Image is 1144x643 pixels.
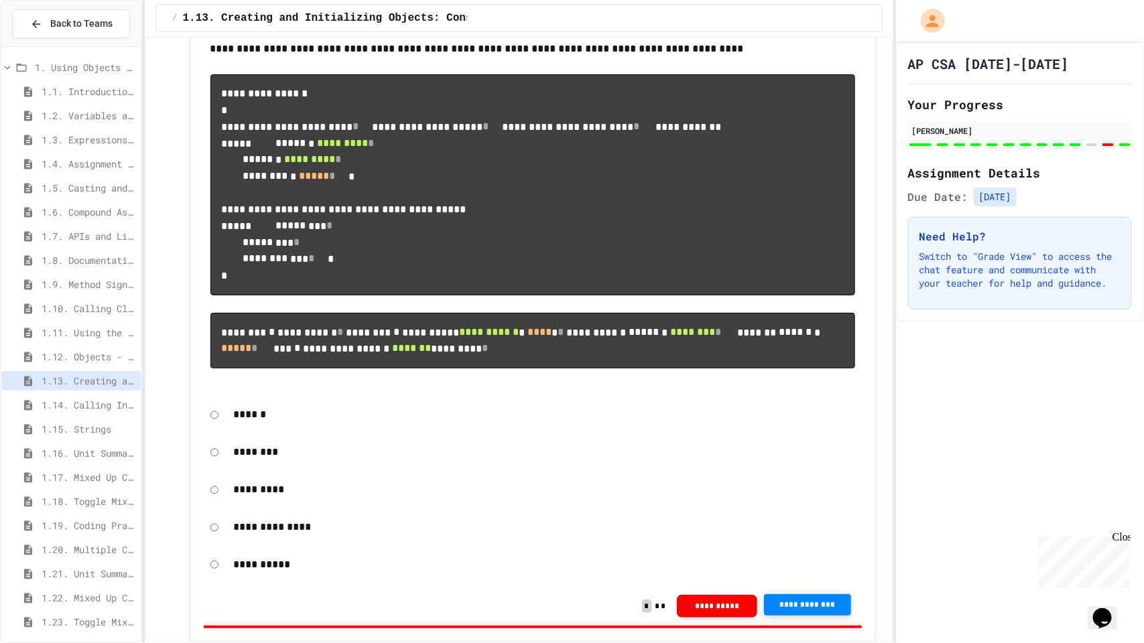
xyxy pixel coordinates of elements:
iframe: chat widget [1088,589,1131,630]
span: 1.13. Creating and Initializing Objects: Constructors [183,10,524,26]
button: Back to Teams [12,9,130,38]
span: 1.17. Mixed Up Code Practice 1.1-1.6 [42,470,135,484]
div: Chat with us now!Close [5,5,92,85]
h2: Assignment Details [908,163,1132,182]
span: 1.1. Introduction to Algorithms, Programming, and Compilers [42,84,135,98]
span: 1.5. Casting and Ranges of Values [42,181,135,195]
iframe: chat widget [1033,531,1131,588]
span: 1.14. Calling Instance Methods [42,398,135,412]
p: Switch to "Grade View" to access the chat feature and communicate with your teacher for help and ... [919,250,1121,290]
span: Due Date: [908,189,968,205]
span: 1.7. APIs and Libraries [42,229,135,243]
span: 1.4. Assignment and Input [42,157,135,171]
h2: Your Progress [908,95,1132,114]
span: 1.3. Expressions and Output [New] [42,133,135,147]
div: My Account [907,5,948,36]
span: 1.22. Mixed Up Code Practice 1b (1.7-1.15) [42,591,135,605]
div: [PERSON_NAME] [912,125,1128,137]
h3: Need Help? [919,228,1121,244]
span: 1.15. Strings [42,422,135,436]
span: 1.10. Calling Class Methods [42,301,135,315]
h1: AP CSA [DATE]-[DATE] [908,54,1069,73]
span: 1.16. Unit Summary 1a (1.1-1.6) [42,446,135,460]
span: 1.13. Creating and Initializing Objects: Constructors [42,374,135,388]
span: 1.12. Objects - Instances of Classes [42,350,135,364]
span: 1.11. Using the Math Class [42,326,135,340]
span: 1.23. Toggle Mixed Up or Write Code Practice 1b (1.7-1.15) [42,615,135,629]
span: / [172,13,177,23]
span: 1.18. Toggle Mixed Up or Write Code Practice 1.1-1.6 [42,494,135,508]
span: 1.2. Variables and Data Types [42,109,135,123]
span: 1.9. Method Signatures [42,277,135,291]
span: Back to Teams [50,17,113,31]
span: 1.21. Unit Summary 1b (1.7-1.15) [42,567,135,581]
span: 1.8. Documentation with Comments and Preconditions [42,253,135,267]
span: 1.19. Coding Practice 1a (1.1-1.6) [42,518,135,532]
span: 1.6. Compound Assignment Operators [42,205,135,219]
span: 1. Using Objects and Methods [35,60,135,74]
span: 1.20. Multiple Choice Exercises for Unit 1a (1.1-1.6) [42,543,135,557]
span: [DATE] [974,188,1017,206]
